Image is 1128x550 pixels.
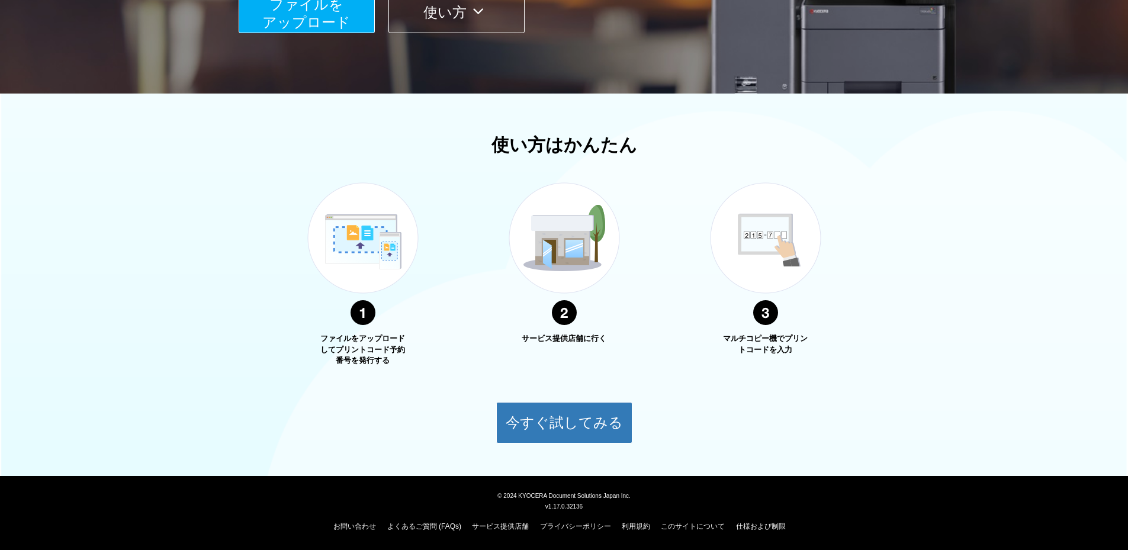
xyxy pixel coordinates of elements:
[319,333,407,366] p: ファイルをアップロードしてプリントコード予約番号を発行する
[540,522,611,530] a: プライバシーポリシー
[520,333,609,345] p: サービス提供店舗に行く
[622,522,650,530] a: 利用規約
[661,522,725,530] a: このサイトについて
[496,402,632,443] button: 今すぐ試してみる
[721,333,810,355] p: マルチコピー機でプリントコードを入力
[545,503,583,510] span: v1.17.0.32136
[497,491,631,499] span: © 2024 KYOCERA Document Solutions Japan Inc.
[736,522,786,530] a: 仕様および制限
[333,522,376,530] a: お問い合わせ
[387,522,461,530] a: よくあるご質問 (FAQs)
[472,522,529,530] a: サービス提供店舗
